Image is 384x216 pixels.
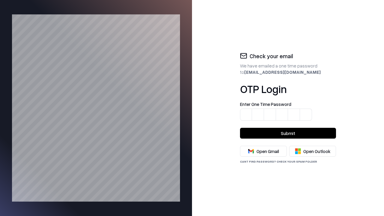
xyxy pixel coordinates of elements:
h2: Check your email [250,52,293,61]
button: Submit [240,128,336,139]
h1: OTP Login [240,83,336,95]
b: [EMAIL_ADDRESS][DOMAIN_NAME] [244,69,321,75]
button: Open Gmail [240,146,287,157]
div: Cant find password? check your spam folder [240,159,336,164]
div: We have emailed a one time password to [240,63,336,75]
button: Open Outlook [289,146,336,157]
